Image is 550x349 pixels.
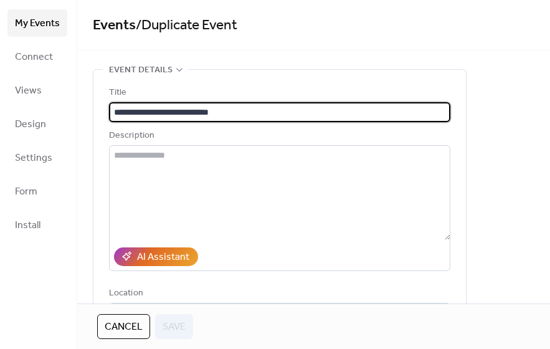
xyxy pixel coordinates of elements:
[15,148,52,168] span: Settings
[114,247,198,266] button: AI Assistant
[97,314,150,339] button: Cancel
[15,47,53,67] span: Connect
[7,211,67,239] a: Install
[15,115,46,135] span: Design
[137,250,189,265] div: AI Assistant
[7,110,67,138] a: Design
[109,63,173,78] span: Event details
[7,178,67,205] a: Form
[7,144,67,171] a: Settings
[109,85,448,100] div: Title
[105,320,143,335] span: Cancel
[15,182,37,202] span: Form
[7,9,67,37] a: My Events
[7,77,67,104] a: Views
[109,286,448,301] div: Location
[93,12,136,39] a: Events
[109,128,448,143] div: Description
[15,216,40,236] span: Install
[7,43,67,70] a: Connect
[15,14,60,34] span: My Events
[136,12,237,39] span: / Duplicate Event
[15,81,42,101] span: Views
